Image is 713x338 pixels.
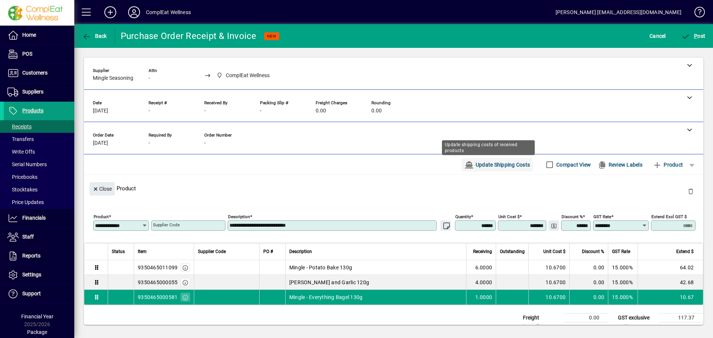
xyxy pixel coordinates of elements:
span: GST Rate [612,247,630,256]
span: Write Offs [7,149,35,155]
a: Receipts [4,120,74,133]
td: 10.67 [638,290,703,305]
a: Financials [4,209,74,227]
mat-label: Description [228,214,250,219]
label: Compact View [555,161,591,168]
span: Supplier Code [198,247,226,256]
span: ComplEat Wellness [226,72,270,79]
td: GST [614,322,659,331]
td: GST exclusive [614,314,659,322]
div: [PERSON_NAME] [EMAIL_ADDRESS][DOMAIN_NAME] [556,6,681,18]
span: Item [138,247,147,256]
td: 117.37 [659,314,703,322]
a: Write Offs [4,145,74,158]
span: Stocktakes [7,187,38,193]
app-page-header-button: Back [74,29,115,43]
td: Mingle - Potato Bake 130g [285,260,466,275]
span: ComplEat Wellness [215,71,273,80]
a: Reports [4,247,74,265]
span: Receiving [473,247,492,256]
span: Update Shipping Costs [465,159,530,171]
span: Discount % [582,247,604,256]
span: Receipts [7,124,32,129]
span: Status [112,247,125,256]
span: Description [289,247,312,256]
td: 42.68 [638,275,703,290]
td: 15.000% [608,290,638,305]
div: Update shipping costs of received products [442,140,535,155]
td: Mingle - Everything Bagel 130g [285,290,466,305]
mat-label: Discount % [561,214,583,219]
span: Package [27,329,47,335]
button: Review Labels [595,158,645,171]
td: 0.00 [564,314,608,322]
a: Stocktakes [4,183,74,196]
td: 15.000% [608,275,638,290]
span: NEW [267,34,276,39]
button: Profile [122,6,146,19]
a: Pricebooks [4,171,74,183]
span: Reports [22,253,40,259]
div: ComplEat Wellness [146,6,191,18]
div: Purchase Order Receipt & Invoice [121,30,257,42]
app-page-header-button: Delete [682,188,700,194]
span: - [204,108,206,114]
a: Serial Numbers [4,158,74,171]
span: Close [92,183,112,195]
div: 9350465011099 [138,264,178,271]
td: 64.02 [638,260,703,275]
mat-label: Supplier Code [153,222,180,227]
span: 10.6700 [546,264,566,271]
td: 0.00 [569,275,608,290]
a: Settings [4,266,74,284]
span: Staff [22,234,34,240]
span: Cancel [649,30,666,42]
span: 4.0000 [475,279,492,286]
td: [PERSON_NAME] and Garlic 120g [285,275,466,290]
span: Unit Cost $ [543,247,566,256]
span: Product [653,159,683,171]
a: Home [4,26,74,45]
button: Product [649,158,687,171]
a: Price Updates [4,196,74,209]
span: 0.00 [371,108,382,114]
button: Back [80,29,109,43]
mat-label: Quantity [455,214,471,219]
span: Suppliers [22,89,43,95]
a: Staff [4,228,74,246]
div: Product [84,175,703,202]
span: Support [22,291,41,296]
td: 15.000% [608,260,638,275]
span: Back [82,33,107,39]
span: - [204,140,206,146]
span: Mingle Seasoning [93,75,133,81]
button: Delete [682,182,700,200]
span: Outstanding [500,247,525,256]
mat-label: Extend excl GST $ [651,214,687,219]
button: Cancel [648,29,668,43]
span: Financials [22,215,46,221]
span: Settings [22,272,41,278]
mat-label: Product [94,214,109,219]
span: P [694,33,697,39]
a: Support [4,285,74,303]
span: - [149,108,150,114]
span: Serial Numbers [7,161,47,167]
a: POS [4,45,74,63]
td: 17.60 [659,322,703,331]
span: Products [22,108,43,114]
a: Knowledge Base [689,1,704,26]
button: Post [680,29,707,43]
a: Suppliers [4,83,74,101]
a: Customers [4,64,74,82]
td: 0.00 [564,322,608,331]
app-page-header-button: Close [88,185,117,192]
td: 0.00 [569,290,608,305]
span: - [149,75,150,81]
mat-label: GST rate [593,214,611,219]
td: 0.00 [569,260,608,275]
button: Close [89,182,115,196]
span: Extend $ [676,247,694,256]
span: 6.0000 [475,264,492,271]
span: Financial Year [21,314,53,319]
